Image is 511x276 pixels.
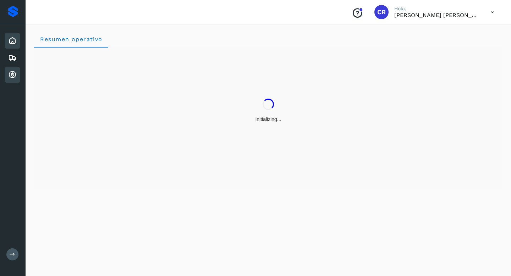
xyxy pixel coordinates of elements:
div: Cuentas por cobrar [5,67,20,83]
p: CARLOS RODOLFO BELLI PEDRAZA [394,12,479,18]
span: Resumen operativo [40,36,103,43]
div: Embarques [5,50,20,66]
div: Inicio [5,33,20,49]
p: Hola, [394,6,479,12]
